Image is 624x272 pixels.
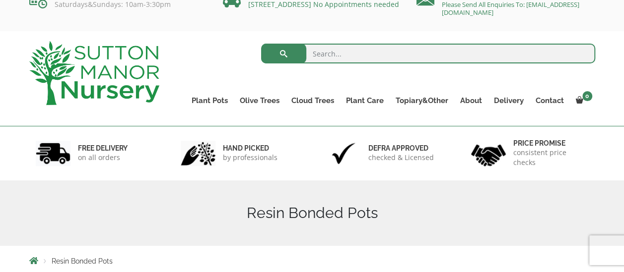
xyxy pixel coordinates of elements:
span: Resin Bonded Pots [52,257,113,265]
p: Saturdays&Sundays: 10am-3:30pm [29,0,208,8]
img: 1.jpg [36,141,70,166]
img: 4.jpg [471,138,506,168]
input: Search... [261,44,595,63]
a: Plant Care [340,94,390,108]
a: Plant Pots [186,94,234,108]
a: 0 [570,94,595,108]
a: Contact [530,94,570,108]
span: 0 [582,91,592,101]
nav: Breadcrumbs [29,257,595,265]
p: consistent price checks [513,148,589,167]
a: Cloud Trees [285,94,340,108]
img: 2.jpg [181,141,215,166]
img: logo [29,41,159,105]
h6: Price promise [513,139,589,148]
a: Olive Trees [234,94,285,108]
a: Topiary&Other [390,94,454,108]
p: on all orders [78,153,128,163]
h6: hand picked [223,144,277,153]
a: Delivery [488,94,530,108]
p: by professionals [223,153,277,163]
h1: Resin Bonded Pots [29,204,595,222]
img: 3.jpg [326,141,361,166]
a: About [454,94,488,108]
h6: Defra approved [368,144,434,153]
h6: FREE DELIVERY [78,144,128,153]
p: checked & Licensed [368,153,434,163]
